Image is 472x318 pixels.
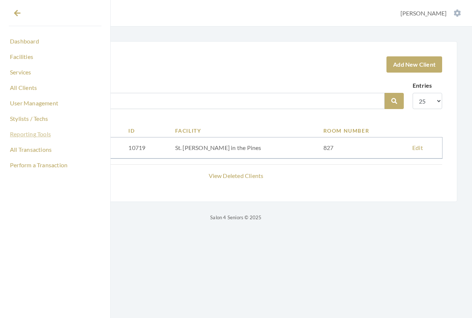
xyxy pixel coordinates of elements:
td: 827 [316,137,405,158]
button: [PERSON_NAME] [398,9,463,17]
a: Edit [412,144,423,151]
a: Add New Client [386,56,442,73]
a: ID [128,127,160,134]
td: St. [PERSON_NAME] in the Pines [168,137,316,158]
a: Services [9,66,101,78]
td: 10719 [121,137,167,158]
input: Search by name, facility or room number [30,93,385,109]
a: All Clients [9,81,101,94]
a: Facility [175,127,309,134]
a: View Deleted Clients [209,172,264,179]
p: Salon 4 Seniors © 2025 [15,213,457,222]
a: Stylists / Techs [9,112,101,125]
a: Perform a Transaction [9,159,101,171]
a: Room Number [323,127,398,134]
a: All Transactions [9,143,101,156]
a: Reporting Tools [9,128,101,140]
a: Facilities [9,50,101,63]
label: Entries [413,81,432,90]
a: User Management [9,97,101,109]
span: [PERSON_NAME] [400,10,447,17]
a: Dashboard [9,35,101,48]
